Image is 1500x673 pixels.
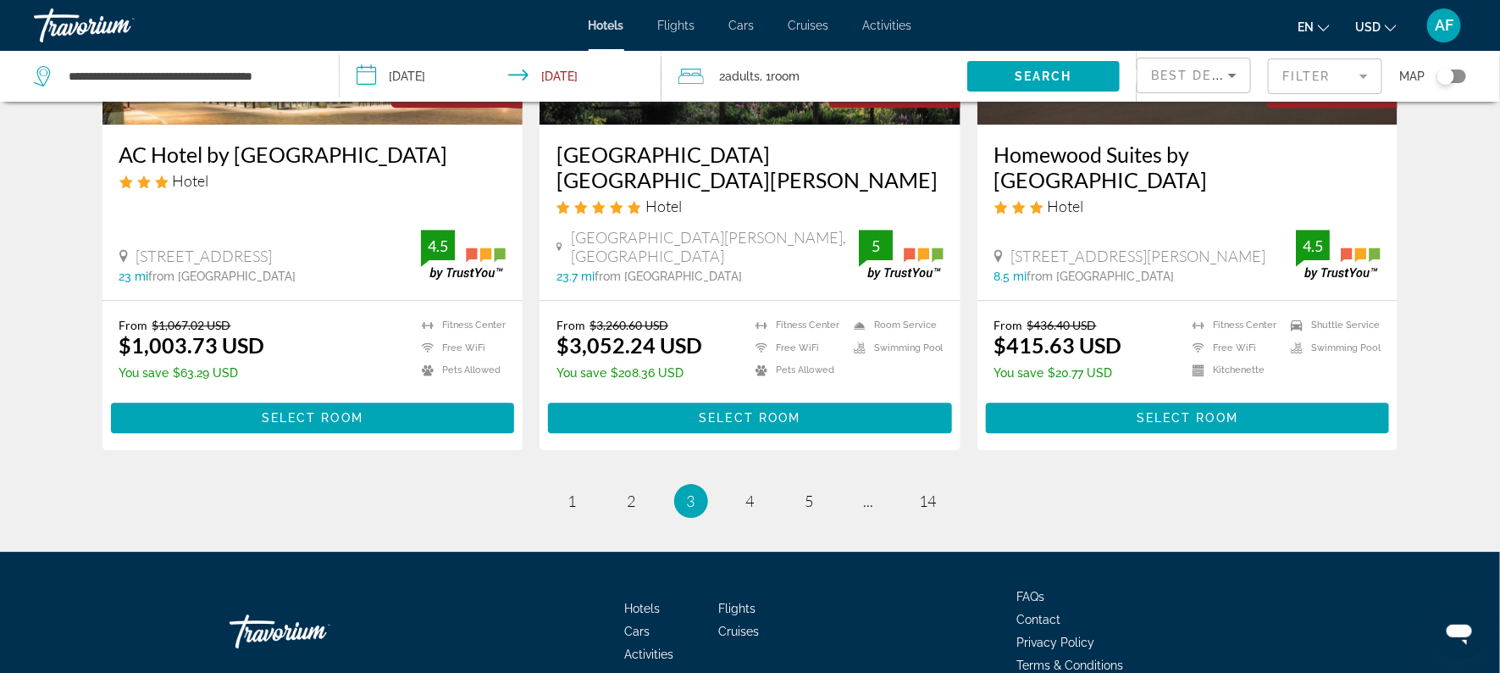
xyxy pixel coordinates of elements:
[119,171,506,190] div: 3 star Hotel
[1027,270,1175,283] span: from [GEOGRAPHIC_DATA]
[111,407,515,425] a: Select Room
[1425,69,1466,84] button: Toggle map
[845,318,944,332] li: Room Service
[920,492,937,510] span: 14
[421,230,506,280] img: trustyou-badge.svg
[725,70,760,83] span: Adults
[863,19,912,32] a: Activities
[628,492,636,510] span: 2
[1422,8,1466,43] button: User Menu
[413,341,506,355] li: Free WiFi
[645,197,682,215] span: Hotel
[986,407,1390,425] a: Select Room
[1355,14,1397,39] button: Change currency
[718,602,756,615] a: Flights
[1184,364,1282,378] li: Kitchenette
[119,318,148,332] span: From
[747,318,845,332] li: Fitness Center
[548,403,952,433] button: Select Room
[556,197,944,215] div: 5 star Hotel
[994,142,1381,192] a: Homewood Suites by [GEOGRAPHIC_DATA]
[864,492,874,510] span: ...
[1298,14,1330,39] button: Change language
[1298,20,1314,34] span: en
[658,19,695,32] a: Flights
[859,230,944,280] img: trustyou-badge.svg
[1027,318,1097,332] del: $436.40 USD
[1011,247,1266,265] span: [STREET_ADDRESS][PERSON_NAME]
[556,318,585,332] span: From
[119,366,265,380] p: $63.29 USD
[1015,70,1072,83] span: Search
[589,318,668,332] del: $3,260.60 USD
[760,64,800,88] span: , 1
[805,492,814,510] span: 5
[568,492,577,510] span: 1
[556,366,702,380] p: $208.36 USD
[119,332,265,358] ins: $1,003.73 USD
[994,332,1122,358] ins: $415.63 USD
[1184,318,1282,332] li: Fitness Center
[1432,605,1486,659] iframe: Button to launch messaging window
[571,228,859,265] span: [GEOGRAPHIC_DATA][PERSON_NAME], [GEOGRAPHIC_DATA]
[1151,69,1239,82] span: Best Deals
[1184,341,1282,355] li: Free WiFi
[1282,318,1381,332] li: Shuttle Service
[746,492,755,510] span: 4
[1296,230,1381,280] img: trustyou-badge.svg
[119,366,169,380] span: You save
[1151,65,1237,86] mat-select: Sort by
[149,270,296,283] span: from [GEOGRAPHIC_DATA]
[994,366,1122,380] p: $20.77 USD
[152,318,231,332] del: $1,067.02 USD
[699,411,800,425] span: Select Room
[994,318,1023,332] span: From
[624,648,673,661] a: Activities
[967,61,1120,92] button: Search
[413,318,506,332] li: Fitness Center
[687,492,695,510] span: 3
[994,197,1381,215] div: 3 star Hotel
[747,341,845,355] li: Free WiFi
[340,51,662,102] button: Check-in date: Jun 24, 2026 Check-out date: Jun 26, 2026
[556,270,595,283] span: 23.7 mi
[624,625,650,638] span: Cars
[1268,58,1382,95] button: Filter
[719,64,760,88] span: 2
[1282,341,1381,355] li: Swimming Pool
[119,142,506,167] a: AC Hotel by [GEOGRAPHIC_DATA]
[729,19,755,32] a: Cars
[1017,636,1095,649] a: Privacy Policy
[1296,236,1330,256] div: 4.5
[747,364,845,378] li: Pets Allowed
[1017,659,1124,672] a: Terms & Conditions
[556,366,606,380] span: You save
[136,247,273,265] span: [STREET_ADDRESS]
[589,19,624,32] a: Hotels
[230,606,399,657] a: Travorium
[173,171,209,190] span: Hotel
[1017,590,1045,603] a: FAQs
[661,51,967,102] button: Travelers: 2 adults, 0 children
[624,602,660,615] a: Hotels
[986,403,1390,433] button: Select Room
[1435,17,1453,34] span: AF
[548,407,952,425] a: Select Room
[789,19,829,32] a: Cruises
[262,411,363,425] span: Select Room
[556,142,944,192] h3: [GEOGRAPHIC_DATA] [GEOGRAPHIC_DATA][PERSON_NAME]
[718,625,759,638] a: Cruises
[859,236,893,256] div: 5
